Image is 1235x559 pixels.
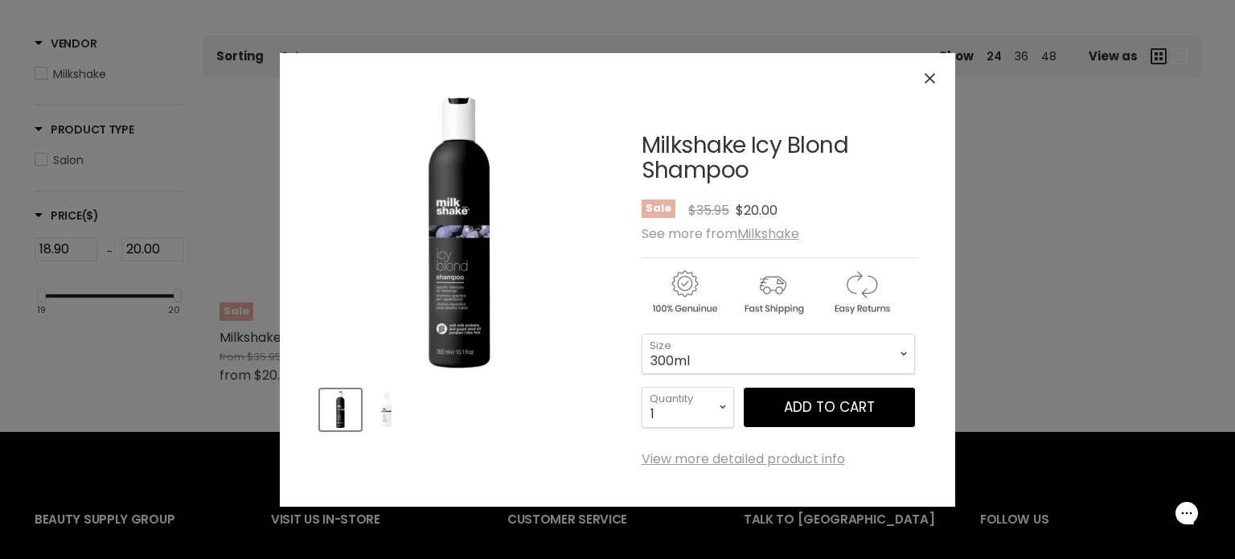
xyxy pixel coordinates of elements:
img: Milkshake Icy Blond Shampoo [320,93,600,373]
a: Milkshake [737,224,799,243]
button: Milkshake Icy Blond Shampoo [320,389,361,430]
a: View more detailed product info [642,452,845,467]
a: Milkshake Icy Blond Shampoo [642,129,848,186]
span: Sale [642,199,675,218]
span: See more from [642,224,799,243]
img: genuine.gif [642,268,727,317]
div: Milkshake Icy Blond Shampoo image. Click or Scroll to Zoom. [320,93,600,373]
img: returns.gif [819,268,904,317]
button: Close [913,61,947,96]
span: Add to cart [784,397,875,417]
img: shipping.gif [730,268,815,317]
button: Milkshake Icy Blond Shampoo [366,389,407,430]
span: $35.95 [688,201,729,220]
select: Quantity [642,387,734,427]
img: Milkshake Icy Blond Shampoo [367,391,405,429]
span: $20.00 [736,201,778,220]
iframe: Gorgias live chat messenger [1155,483,1219,543]
img: Milkshake Icy Blond Shampoo [322,391,359,429]
button: Add to cart [744,388,915,428]
div: Product thumbnails [318,384,602,430]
